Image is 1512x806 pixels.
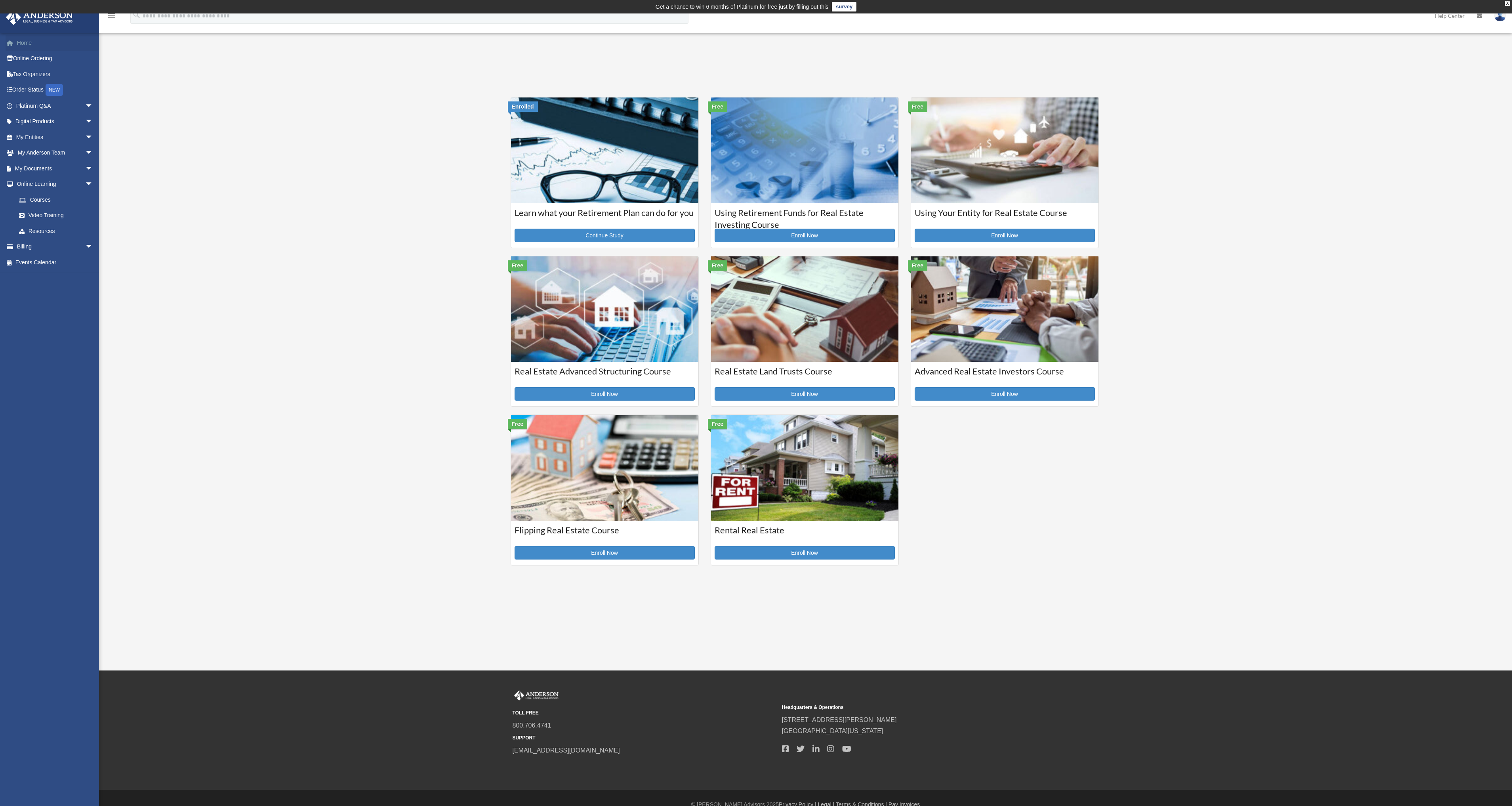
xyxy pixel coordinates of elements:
div: Free [508,260,528,271]
a: My Documentsarrow_drop_down [6,160,105,176]
a: Enroll Now [915,229,1095,242]
div: Free [508,419,528,429]
h3: Real Estate Land Trusts Course [715,365,895,385]
span: arrow_drop_down [85,176,101,193]
div: Free [708,260,728,271]
a: Enroll Now [715,229,895,242]
div: Enrolled [508,101,538,112]
h3: Using Your Entity for Real Estate Course [915,207,1095,227]
a: Platinum Q&Aarrow_drop_down [6,98,105,114]
h3: Real Estate Advanced Structuring Course [515,365,695,385]
div: Free [708,101,728,112]
h3: Flipping Real Estate Course [515,524,695,544]
span: arrow_drop_down [85,239,101,255]
a: Resources [11,223,105,239]
span: arrow_drop_down [85,145,101,161]
h3: Learn what your Retirement Plan can do for you [515,207,695,227]
a: Digital Productsarrow_drop_down [6,114,105,130]
div: NEW [46,84,63,96]
a: Online Learningarrow_drop_down [6,176,105,192]
span: arrow_drop_down [85,114,101,130]
a: [STREET_ADDRESS][PERSON_NAME] [782,716,897,723]
a: survey [832,2,856,11]
a: 800.706.4741 [513,722,551,729]
div: Free [908,260,928,271]
small: Headquarters & Operations [782,703,1046,712]
a: [EMAIL_ADDRESS][DOMAIN_NAME] [513,747,620,754]
div: close [1505,1,1510,6]
img: Anderson Advisors Platinum Portal [4,10,75,25]
a: Enroll Now [915,387,1095,401]
a: Online Ordering [6,51,105,67]
a: Home [6,35,105,51]
a: Order StatusNEW [6,82,105,98]
a: Events Calendar [6,254,105,270]
a: [GEOGRAPHIC_DATA][US_STATE] [782,728,883,734]
a: Tax Organizers [6,66,105,82]
a: My Entitiesarrow_drop_down [6,129,105,145]
h3: Advanced Real Estate Investors Course [915,365,1095,385]
a: Enroll Now [715,546,895,560]
span: arrow_drop_down [85,129,101,145]
a: menu [107,14,116,21]
small: TOLL FREE [513,709,776,717]
a: Billingarrow_drop_down [6,239,105,255]
h3: Rental Real Estate [715,524,895,544]
a: Enroll Now [515,387,695,401]
span: arrow_drop_down [85,160,101,177]
div: Free [708,419,728,429]
a: Video Training [11,208,105,223]
a: Courses [11,192,101,208]
div: Free [908,101,928,112]
img: User Pic [1494,10,1506,21]
a: My Anderson Teamarrow_drop_down [6,145,105,161]
a: Continue Study [515,229,695,242]
span: arrow_drop_down [85,98,101,114]
a: Enroll Now [715,387,895,401]
h3: Using Retirement Funds for Real Estate Investing Course [715,207,895,227]
a: Enroll Now [515,546,695,560]
small: SUPPORT [513,734,776,742]
img: Anderson Advisors Platinum Portal [513,690,560,701]
i: search [132,11,141,19]
div: Get a chance to win 6 months of Platinum for free just by filling out this [656,2,829,11]
i: menu [107,11,116,21]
